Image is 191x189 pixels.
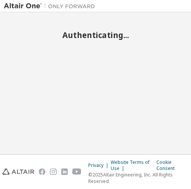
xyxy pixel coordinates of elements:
[4,30,187,40] h2: Authenticating...
[88,172,189,184] p: © 2025 Altair Engineering, Inc. All Rights Reserved.
[156,159,189,172] div: Cookie Consent
[2,168,34,176] img: altair_logo.svg
[4,2,99,10] img: Altair One
[39,168,45,176] img: facebook.svg
[111,159,157,172] div: Website Terms of Use
[72,168,81,176] img: youtube.svg
[50,168,56,176] img: instagram.svg
[88,162,111,168] div: Privacy
[61,168,68,176] img: linkedin.svg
